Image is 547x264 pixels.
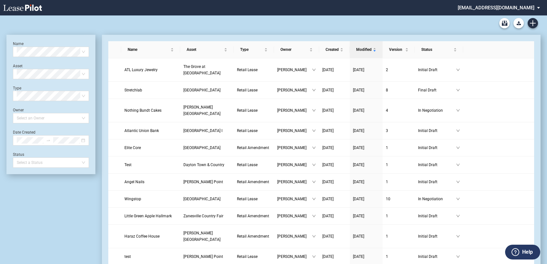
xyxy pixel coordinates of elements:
a: [DATE] [353,213,379,219]
span: Test [124,163,132,167]
span: [DATE] [353,214,364,218]
span: StoneRidge Plaza [183,88,220,92]
span: down [312,234,316,238]
span: to [46,138,51,143]
a: Retail Lease [237,253,271,260]
span: swap-right [46,138,51,143]
a: Archive [499,18,510,28]
span: [PERSON_NAME] [277,162,312,168]
span: 1 [386,180,388,184]
span: Angel Nails [124,180,144,184]
span: In Negotiation [418,196,456,202]
a: [DATE] [322,87,347,93]
span: 1 [386,254,388,259]
a: Haraz Coffee House [124,233,177,240]
label: Owner [13,108,24,112]
span: down [456,180,460,184]
a: Zanesville Country Fair [183,213,230,219]
a: [DATE] [353,67,379,73]
span: 3 [386,128,388,133]
a: 8 [386,87,412,93]
a: Elite Core [124,145,177,151]
span: down [312,214,316,218]
span: Initial Draft [418,253,456,260]
span: down [456,234,460,238]
span: Initial Draft [418,233,456,240]
span: [DATE] [322,108,334,113]
a: 2 [386,67,412,73]
a: [DATE] [322,253,347,260]
span: Retail Amendment [237,214,269,218]
span: [PERSON_NAME] [277,145,312,151]
a: [DATE] [322,196,347,202]
span: Hanes Point [183,254,223,259]
label: Status [13,152,24,157]
span: [DATE] [322,163,334,167]
span: down [456,88,460,92]
a: Test [124,162,177,168]
a: Stretchlab [124,87,177,93]
span: Initial Draft [418,145,456,151]
span: Retail Lease [237,68,258,72]
span: 4 [386,108,388,113]
a: 1 [386,233,412,240]
span: Retail Lease [237,197,258,201]
a: [DATE] [322,127,347,134]
th: Version [383,41,415,58]
a: Wingstop [124,196,177,202]
span: [PERSON_NAME] [277,196,312,202]
a: [DATE] [322,179,347,185]
span: Initial Draft [418,179,456,185]
a: [DATE] [322,107,347,114]
span: 2 [386,68,388,72]
span: down [456,146,460,150]
a: The Grove at [GEOGRAPHIC_DATA] [183,63,230,76]
span: [PERSON_NAME] [277,107,312,114]
span: 1 [386,214,388,218]
a: [DATE] [353,253,379,260]
a: [DATE] [322,162,347,168]
a: [DATE] [353,162,379,168]
span: Mills Crossing Shopping Center [183,231,220,242]
span: Final Draft [418,87,456,93]
a: [GEOGRAPHIC_DATA] [183,196,230,202]
span: [DATE] [322,128,334,133]
span: Hartwell Village [183,105,220,116]
span: Initial Draft [418,213,456,219]
a: [DATE] [322,67,347,73]
span: Name [128,46,169,53]
span: [DATE] [353,254,364,259]
span: down [456,197,460,201]
span: [DATE] [322,68,334,72]
span: Initial Draft [418,162,456,168]
a: 1 [386,213,412,219]
button: Download Blank Form [513,18,524,28]
a: Retail Lease [237,67,271,73]
span: down [312,197,316,201]
a: Create new document [528,18,538,28]
span: down [456,255,460,259]
a: Retail Amendment [237,213,271,219]
span: [DATE] [322,180,334,184]
span: Retail Amendment [237,146,269,150]
span: down [312,108,316,112]
span: Little Green Apple Hallmark [124,214,172,218]
a: Retail Lease [237,162,271,168]
th: Type [234,41,274,58]
th: Status [415,41,463,58]
span: Nothing Bundt Cakes [124,108,161,113]
a: 1 [386,179,412,185]
a: [DATE] [353,233,379,240]
span: down [456,214,460,218]
span: [DATE] [353,234,364,239]
label: Help [522,248,533,256]
a: [DATE] [353,87,379,93]
a: Nothing Bundt Cakes [124,107,177,114]
span: [DATE] [353,68,364,72]
span: Initial Draft [418,67,456,73]
span: Version [389,46,404,53]
button: Help [505,245,540,259]
a: Retail Amendment [237,233,271,240]
th: Owner [274,41,319,58]
span: ATL Luxury Jewelry [124,68,158,72]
